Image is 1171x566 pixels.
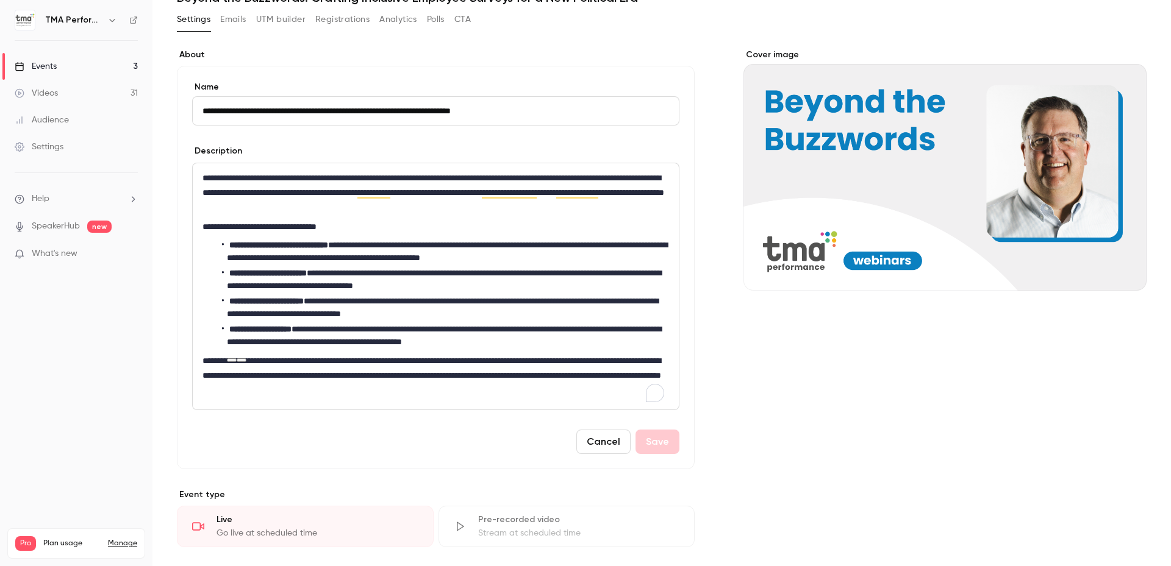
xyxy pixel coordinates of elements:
span: Pro [15,536,36,551]
div: Live [217,514,418,526]
a: Manage [108,539,137,548]
h6: TMA Performance (formerly DecisionWise) [45,14,102,26]
div: Settings [15,141,63,153]
section: description [192,163,679,410]
li: help-dropdown-opener [15,193,138,205]
label: Cover image [743,49,1147,61]
div: Audience [15,114,69,126]
div: LiveGo live at scheduled time [177,506,434,547]
div: Go live at scheduled time [217,527,418,539]
button: Polls [427,10,445,29]
img: TMA Performance (formerly DecisionWise) [15,10,35,30]
p: Event type [177,489,695,501]
span: Help [32,193,49,205]
div: To enrich screen reader interactions, please activate Accessibility in Grammarly extension settings [193,163,679,409]
div: Videos [15,87,58,99]
a: SpeakerHub [32,220,80,233]
button: CTA [454,10,471,29]
button: Settings [177,10,210,29]
div: Events [15,60,57,73]
span: new [87,221,112,233]
button: UTM builder [256,10,306,29]
div: Stream at scheduled time [478,527,680,539]
label: Description [192,145,242,157]
button: Emails [220,10,246,29]
section: Cover image [743,49,1147,291]
div: editor [193,163,679,409]
label: Name [192,81,679,93]
div: Pre-recorded video [478,514,680,526]
span: What's new [32,247,77,260]
span: Plan usage [43,539,101,548]
div: Pre-recorded videoStream at scheduled time [439,506,695,547]
button: Cancel [576,430,631,454]
label: About [177,49,695,61]
button: Analytics [379,10,417,29]
button: Registrations [315,10,370,29]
